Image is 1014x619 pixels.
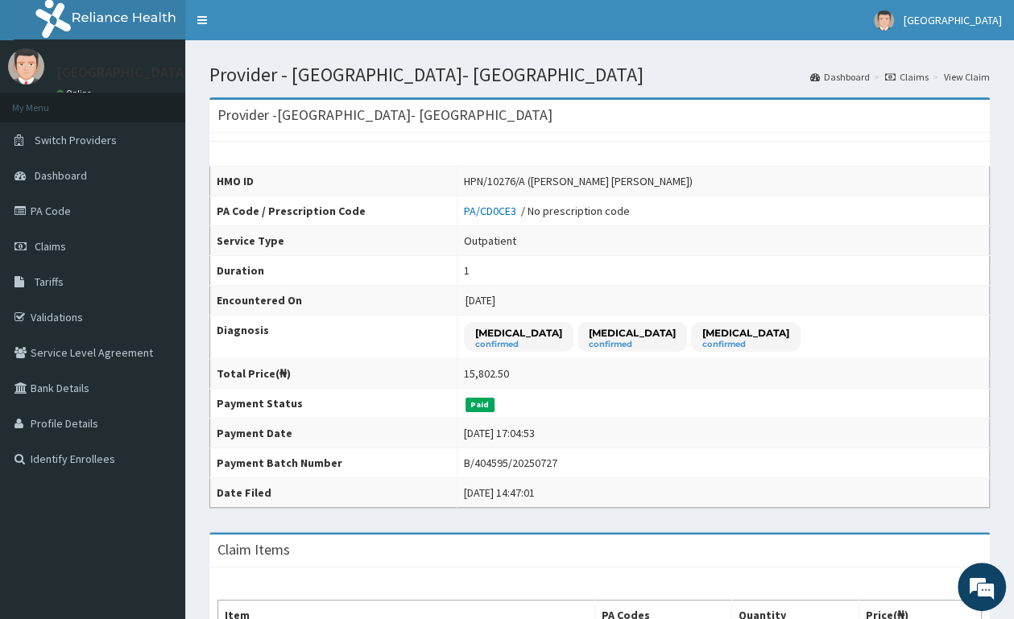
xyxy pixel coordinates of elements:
h3: Claim Items [217,543,290,557]
a: Dashboard [810,70,870,84]
img: User Image [8,48,44,85]
th: HMO ID [210,167,457,196]
p: [MEDICAL_DATA] [589,326,676,340]
h3: Provider - [GEOGRAPHIC_DATA]- [GEOGRAPHIC_DATA] [217,108,553,122]
th: Encountered On [210,286,457,316]
th: Payment Batch Number [210,448,457,478]
p: [GEOGRAPHIC_DATA] [56,65,189,80]
div: [DATE] 17:04:53 [464,425,535,441]
th: Total Price(₦) [210,359,457,389]
small: confirmed [475,340,562,349]
div: Outpatient [464,233,516,249]
img: d_794563401_company_1708531726252_794563401 [30,80,65,121]
small: confirmed [702,340,789,349]
th: Date Filed [210,478,457,508]
div: 1 [464,262,470,279]
th: Diagnosis [210,316,457,359]
span: [GEOGRAPHIC_DATA] [904,13,1002,27]
th: Service Type [210,226,457,256]
small: confirmed [589,340,676,349]
a: PA/CD0CE3 [464,204,521,218]
th: Duration [210,256,457,286]
span: We're online! [93,203,222,365]
th: Payment Status [210,389,457,419]
span: Tariffs [35,274,64,289]
a: View Claim [944,70,990,84]
h1: Provider - [GEOGRAPHIC_DATA]- [GEOGRAPHIC_DATA] [209,64,990,85]
span: Dashboard [35,168,87,183]
a: Claims [885,70,929,84]
span: Switch Providers [35,133,117,147]
span: Paid [466,398,495,412]
a: Online [56,88,95,99]
textarea: Type your message and hit 'Enter' [8,439,307,496]
p: [MEDICAL_DATA] [475,326,562,340]
span: Claims [35,239,66,254]
div: HPN/10276/A ([PERSON_NAME] [PERSON_NAME]) [464,173,693,189]
span: [DATE] [466,293,495,307]
div: Minimize live chat window [264,8,303,47]
div: B/404595/20250727 [464,455,557,471]
div: / No prescription code [464,203,630,219]
p: [MEDICAL_DATA] [702,326,789,340]
th: Payment Date [210,419,457,448]
div: Chat with us now [84,90,271,111]
div: 15,802.50 [464,365,509,382]
div: [DATE] 14:47:01 [464,485,535,501]
th: PA Code / Prescription Code [210,196,457,226]
img: User Image [874,10,894,31]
